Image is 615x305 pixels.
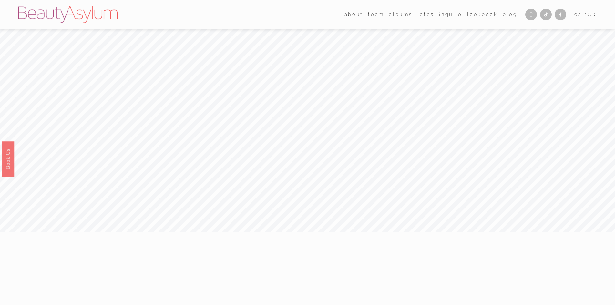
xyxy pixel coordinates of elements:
[467,10,497,19] a: Lookbook
[368,10,384,19] span: team
[2,141,14,176] a: Book Us
[389,10,412,19] a: albums
[344,10,363,19] span: about
[540,9,552,20] a: TikTok
[525,9,537,20] a: Instagram
[344,10,363,19] a: folder dropdown
[439,10,462,19] a: Inquire
[503,10,518,19] a: Blog
[590,12,594,17] span: 0
[588,12,597,17] span: ( )
[368,10,384,19] a: folder dropdown
[555,9,566,20] a: Facebook
[574,10,597,19] a: 0 items in cart
[18,6,118,23] img: Beauty Asylum | Bridal Hair &amp; Makeup Charlotte &amp; Atlanta
[417,10,434,19] a: Rates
